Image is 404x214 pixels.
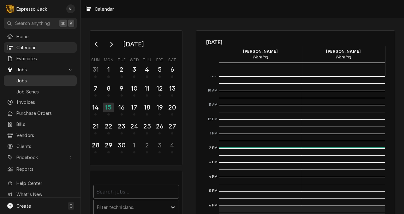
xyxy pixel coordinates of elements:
[4,141,77,152] a: Clients
[61,20,65,27] span: ⌘
[115,55,128,63] th: Tuesday
[207,188,219,193] span: 5 PM
[129,122,139,131] div: 24
[117,84,127,93] div: 9
[128,55,140,63] th: Wednesday
[102,55,115,63] th: Monday
[103,103,114,112] div: 15
[16,143,74,150] span: Clients
[207,174,219,179] span: 4 PM
[4,75,77,86] a: Jobs
[16,191,73,198] span: What's New
[4,18,77,29] button: Search anything⌘K
[141,55,153,63] th: Thursday
[15,20,50,27] span: Search anything
[4,97,77,107] a: Invoices
[4,108,77,118] a: Purchase Orders
[166,55,179,63] th: Saturday
[89,55,102,63] th: Sunday
[16,55,74,62] span: Estimates
[243,49,278,54] strong: [PERSON_NAME]
[16,77,74,84] span: Jobs
[252,55,268,59] em: Working
[4,86,77,97] a: Job Series
[207,102,219,107] span: 11 AM
[91,122,100,131] div: 21
[142,122,152,131] div: 25
[104,140,113,150] div: 29
[4,152,77,163] a: Go to Pricebook
[117,122,127,131] div: 23
[207,203,219,208] span: 6 PM
[90,39,103,49] button: Go to previous month
[105,39,117,49] button: Go to next month
[155,140,164,150] div: 3
[4,130,77,140] a: Vendors
[4,178,77,188] a: Go to Help Center
[167,140,177,150] div: 4
[142,103,152,112] div: 18
[167,65,177,74] div: 6
[155,122,164,131] div: 26
[208,131,219,136] span: 1 PM
[66,4,75,13] div: SJ
[153,55,166,63] th: Friday
[129,84,139,93] div: 10
[155,103,164,112] div: 19
[4,53,77,64] a: Estimates
[155,84,164,93] div: 12
[207,146,219,151] span: 2 PM
[167,122,177,131] div: 27
[90,30,182,165] div: Calendar Day Picker
[104,65,113,74] div: 1
[104,122,113,131] div: 22
[129,65,139,74] div: 3
[16,33,74,40] span: Home
[4,119,77,129] a: Bills
[6,4,15,13] div: Espresso Jack's Avatar
[104,84,113,93] div: 8
[70,20,73,27] span: K
[117,103,127,112] div: 16
[16,110,74,116] span: Purchase Orders
[16,154,64,161] span: Pricebook
[16,44,74,51] span: Calendar
[16,132,74,139] span: Vendors
[16,99,74,105] span: Invoices
[93,185,179,199] input: Search jobs...
[16,66,64,73] span: Jobs
[91,65,100,74] div: 31
[4,164,77,174] a: Reports
[66,4,75,13] div: Samantha Janssen's Avatar
[4,189,77,199] a: Go to What's New
[167,103,177,112] div: 20
[6,4,15,13] div: E
[207,160,219,165] span: 3 PM
[142,140,152,150] div: 2
[4,31,77,42] a: Home
[326,49,361,54] strong: [PERSON_NAME]
[206,38,385,46] span: [DATE]
[121,39,146,50] div: [DATE]
[91,84,100,93] div: 7
[16,121,74,128] span: Bills
[16,180,73,187] span: Help Center
[142,84,152,93] div: 11
[336,55,351,59] em: Working
[302,46,385,62] div: Samantha Janssen - Working
[142,65,152,74] div: 4
[91,103,100,112] div: 14
[91,140,100,150] div: 28
[16,166,74,172] span: Reports
[16,88,74,95] span: Job Series
[155,65,164,74] div: 5
[129,103,139,112] div: 17
[219,46,302,62] div: Jack Kehoe - Working
[129,140,139,150] div: 1
[117,140,127,150] div: 30
[206,117,219,122] span: 12 PM
[69,203,73,209] span: C
[207,74,219,79] span: 9 AM
[167,84,177,93] div: 13
[4,42,77,53] a: Calendar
